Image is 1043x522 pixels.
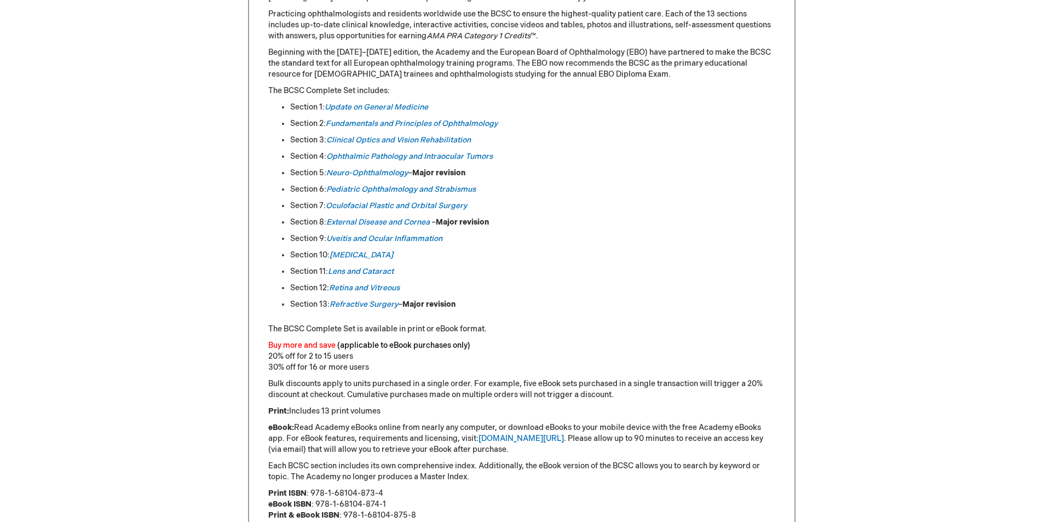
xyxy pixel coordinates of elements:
[330,300,398,309] a: Refractive Surgery
[290,118,775,129] li: Section 2:
[268,324,775,335] p: The BCSC Complete Set is available in print or eBook format.
[268,500,312,509] strong: eBook ISBN
[268,423,294,432] strong: eBook:
[290,151,775,162] li: Section 4:
[268,422,775,455] p: Read Academy eBooks online from nearly any computer, or download eBooks to your mobile device wit...
[268,378,775,400] p: Bulk discounts apply to units purchased in a single order. For example, five eBook sets purchased...
[326,135,471,145] a: Clinical Optics and Vision Rehabilitation
[326,201,467,210] a: Oculofacial Plastic and Orbital Surgery
[326,234,442,243] a: Uveitis and Ocular Inflammation
[329,283,400,292] a: Retina and Vitreous
[427,31,531,41] em: AMA PRA Category 1 Credits
[412,168,465,177] strong: Major revision
[402,300,456,309] strong: Major revision
[479,434,564,443] a: [DOMAIN_NAME][URL]
[290,283,775,294] li: Section 12:
[290,266,775,277] li: Section 11:
[328,267,394,276] a: Lens and Cataract
[268,9,775,42] p: Practicing ophthalmologists and residents worldwide use the BCSC to ensure the highest-quality pa...
[326,119,498,128] a: Fundamentals and Principles of Ophthalmology
[326,168,408,177] a: Neuro-Ophthalmology
[268,340,775,373] p: 20% off for 2 to 15 users 30% off for 16 or more users
[290,102,775,113] li: Section 1:
[268,461,775,483] p: Each BCSC section includes its own comprehensive index. Additionally, the eBook version of the BC...
[330,250,393,260] a: [MEDICAL_DATA]
[337,341,470,350] font: (applicable to eBook purchases only)
[268,488,775,521] p: : 978-1-68104-873-4 : 978-1-68104-874-1 : 978-1-68104-875-8
[268,341,336,350] font: Buy more and save
[326,217,430,227] a: External Disease and Cornea
[268,406,775,417] p: Includes 13 print volumes
[290,299,775,310] li: Section 13: –
[326,152,493,161] a: Ophthalmic Pathology and Intraocular Tumors
[268,47,775,80] p: Beginning with the [DATE]–[DATE] edition, the Academy and the European Board of Ophthalmology (EB...
[290,250,775,261] li: Section 10:
[268,489,307,498] strong: Print ISBN
[290,168,775,179] li: Section 5: –
[268,510,339,520] strong: Print & eBook ISBN
[290,217,775,228] li: Section 8: –
[268,85,775,96] p: The BCSC Complete Set includes:
[268,406,289,416] strong: Print:
[290,184,775,195] li: Section 6:
[436,217,489,227] strong: Major revision
[290,233,775,244] li: Section 9:
[290,200,775,211] li: Section 7:
[325,102,428,112] a: Update on General Medicine
[326,185,476,194] a: Pediatric Ophthalmology and Strabismus
[290,135,775,146] li: Section 3:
